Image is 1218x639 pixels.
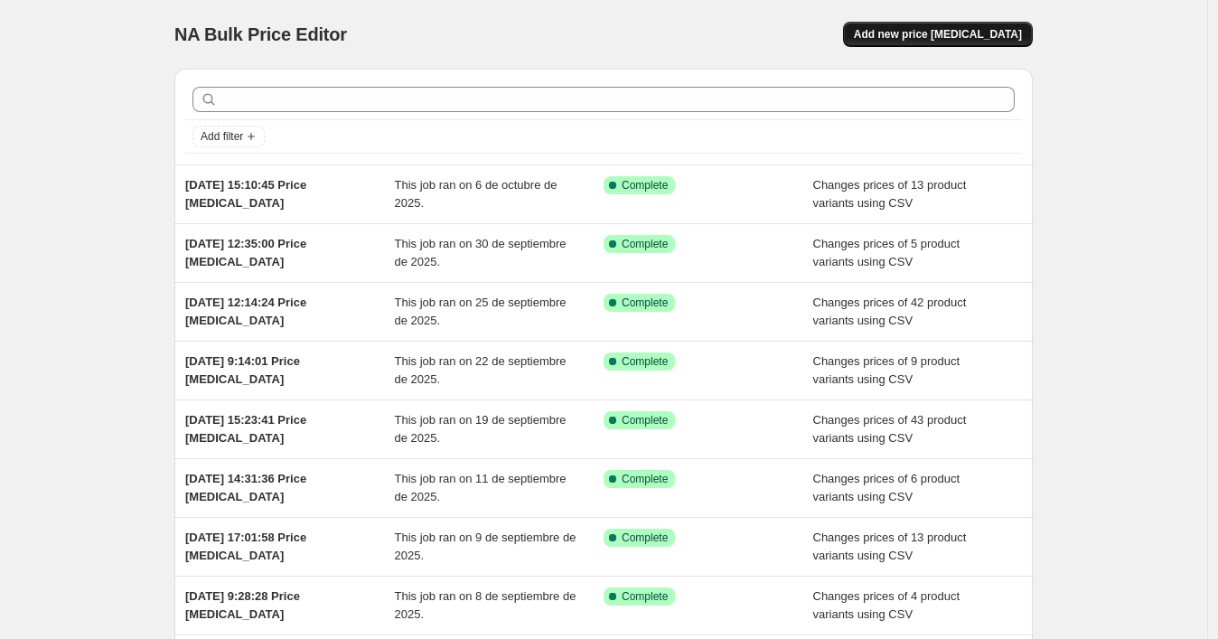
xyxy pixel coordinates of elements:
[395,237,567,268] span: This job ran on 30 de septiembre de 2025.
[185,296,306,327] span: [DATE] 12:14:24 Price [MEDICAL_DATA]
[185,354,300,386] span: [DATE] 9:14:01 Price [MEDICAL_DATA]
[813,296,967,327] span: Changes prices of 42 product variants using CSV
[185,178,306,210] span: [DATE] 15:10:45 Price [MEDICAL_DATA]
[622,237,668,251] span: Complete
[813,178,967,210] span: Changes prices of 13 product variants using CSV
[622,531,668,545] span: Complete
[813,354,960,386] span: Changes prices of 9 product variants using CSV
[185,237,306,268] span: [DATE] 12:35:00 Price [MEDICAL_DATA]
[395,296,567,327] span: This job ran on 25 de septiembre de 2025.
[622,472,668,486] span: Complete
[395,589,576,621] span: This job ran on 8 de septiembre de 2025.
[201,129,243,144] span: Add filter
[185,413,306,445] span: [DATE] 15:23:41 Price [MEDICAL_DATA]
[854,27,1022,42] span: Add new price [MEDICAL_DATA]
[395,178,557,210] span: This job ran on 6 de octubre de 2025.
[813,589,960,621] span: Changes prices of 4 product variants using CSV
[185,589,300,621] span: [DATE] 9:28:28 Price [MEDICAL_DATA]
[622,589,668,604] span: Complete
[813,531,967,562] span: Changes prices of 13 product variants using CSV
[395,354,567,386] span: This job ran on 22 de septiembre de 2025.
[813,237,960,268] span: Changes prices of 5 product variants using CSV
[622,178,668,193] span: Complete
[185,531,306,562] span: [DATE] 17:01:58 Price [MEDICAL_DATA]
[185,472,306,503] span: [DATE] 14:31:36 Price [MEDICAL_DATA]
[395,531,576,562] span: This job ran on 9 de septiembre de 2025.
[192,126,265,147] button: Add filter
[813,472,960,503] span: Changes prices of 6 product variants using CSV
[395,472,567,503] span: This job ran on 11 de septiembre de 2025.
[813,413,967,445] span: Changes prices of 43 product variants using CSV
[174,24,347,44] span: NA Bulk Price Editor
[843,22,1033,47] button: Add new price [MEDICAL_DATA]
[622,413,668,428] span: Complete
[622,296,668,310] span: Complete
[622,354,668,369] span: Complete
[395,413,567,445] span: This job ran on 19 de septiembre de 2025.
